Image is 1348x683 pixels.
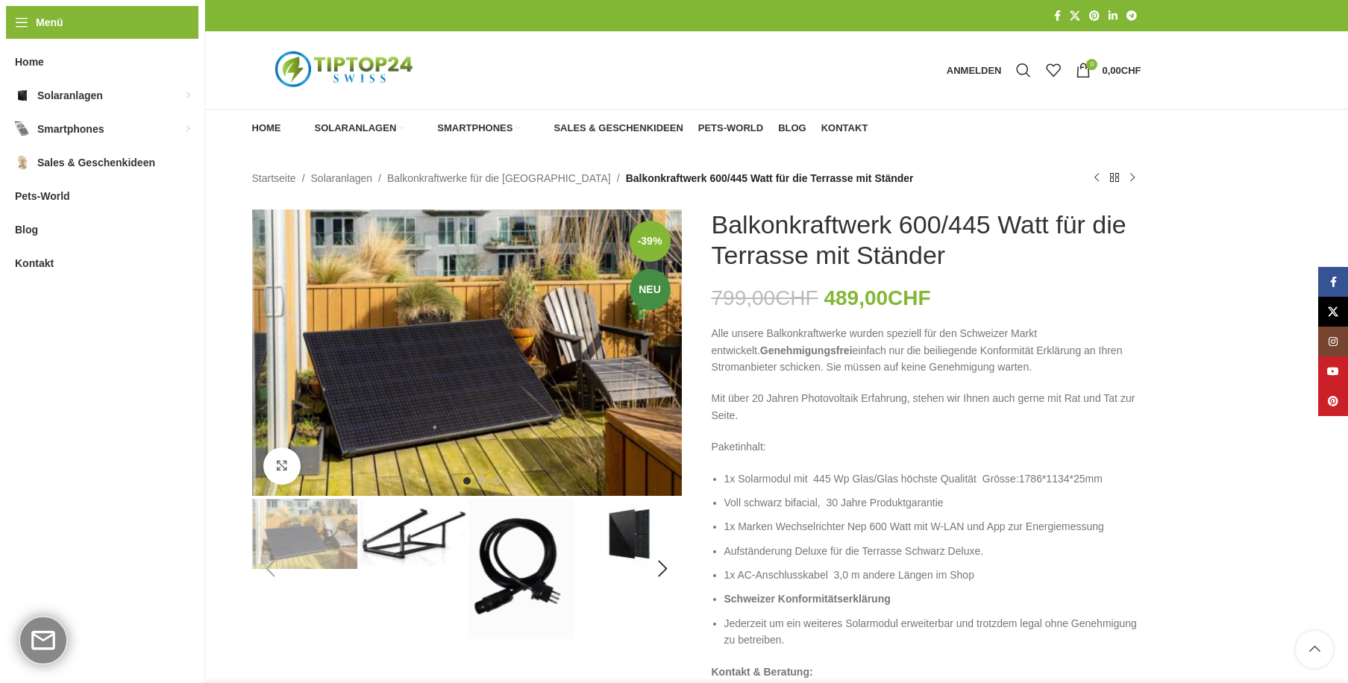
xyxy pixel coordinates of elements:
[251,499,359,569] div: 1 / 8
[252,550,289,588] div: Previous slide
[1086,59,1097,70] span: 0
[359,499,467,566] div: 2 / 8
[245,113,876,143] div: Hauptnavigation
[630,221,671,262] span: -39%
[1038,55,1068,85] div: Meine Wunschliste
[724,567,1141,583] li: 1x AC-Anschlusskabel 3,0 m andere Längen im Shop
[535,113,683,143] a: Sales & Geschenkideen
[821,122,868,134] span: Kontakt
[37,82,103,109] span: Solaranlagen
[1296,631,1333,668] a: Scroll to top button
[724,518,1141,535] li: 1x Marken Wechselrichter Nep 600 Watt mit W-LAN und App zur Energiemessung
[821,113,868,143] a: Kontakt
[315,122,397,134] span: Solaranlagen
[577,499,682,569] img: Solarmodul bificial
[493,477,501,485] li: Go to slide 3
[724,494,1141,511] li: Voll schwarz bifacial, 30 Jahre Produktgarantie
[15,183,70,210] span: Pets-World
[1318,267,1348,297] a: Facebook Social Link
[15,155,30,170] img: Sales & Geschenkideen
[1121,65,1141,76] span: CHF
[387,170,611,186] a: Balkonkraftwerke für die [GEOGRAPHIC_DATA]
[15,48,44,75] span: Home
[37,116,104,142] span: Smartphones
[252,210,682,496] img: Steckerkraftwerk für die Terrasse
[1122,6,1141,26] a: Telegram Social Link
[418,122,432,135] img: Smartphones
[778,113,806,143] a: Blog
[1318,356,1348,386] a: YouTube Social Link
[630,269,671,310] span: Neu
[1085,6,1104,26] a: Pinterest Social Link
[724,593,891,605] span: Schweizer Konformitätserklärung
[1104,6,1122,26] a: LinkedIn Social Link
[468,499,574,639] img: Anschlusskabel Wechselrichter
[760,344,853,356] strong: Genehmigungsfrei
[467,499,575,639] div: 3 / 8
[775,286,818,309] span: CHF
[1088,169,1106,187] a: Vorheriges Produkt
[296,122,310,135] img: Solaranlagen
[252,122,281,134] span: Home
[15,216,38,243] span: Blog
[1318,327,1348,356] a: Instagram Social Link
[575,499,683,569] div: 4 / 8
[712,210,1141,271] h1: Balkonkraftwerk 600/445 Watt für die Terrasse mit Ständer
[1009,55,1038,85] a: Suche
[463,477,471,485] li: Go to slide 1
[645,550,682,588] div: Next slide
[712,666,813,678] strong: Kontakt & Beratung:
[724,543,1141,559] li: Aufständerung Deluxe für die Terrasse Schwarz Deluxe.
[311,170,373,186] a: Solaranlagen
[437,122,512,134] span: Smartphones
[712,438,1141,455] p: Paketinhalt:
[1065,6,1085,26] a: X Social Link
[252,113,281,143] a: Home
[418,113,520,143] a: Smartphones
[554,122,683,134] span: Sales & Geschenkideen
[1102,65,1141,76] bdi: 0,00
[252,499,357,569] img: Steckerkraftwerk für die Terrasse
[939,55,1009,85] a: Anmelden
[698,122,763,134] span: Pets-World
[15,250,54,277] span: Kontakt
[724,470,1141,487] li: 1x Solarmodul mit 445 Wp Glas/Glas höchste Qualität Grösse:1786*1134*25mm
[824,286,930,309] bdi: 489,00
[15,88,30,103] img: Solaranlagen
[478,477,486,485] li: Go to slide 2
[252,63,439,75] a: Logo der Website
[626,170,914,186] span: Balkonkraftwerk 600/445 Watt für die Terrasse mit Ständer
[888,286,931,309] span: CHF
[296,113,404,143] a: Solaranlagen
[1050,6,1065,26] a: Facebook Social Link
[712,325,1141,375] p: Alle unsere Balkonkraftwerke wurden speziell für den Schweizer Markt entwickelt. einfach nur die ...
[712,390,1141,424] p: Mit über 20 Jahren Photovoltaik Erfahrung, stehen wir Ihnen auch gerne mit Rat und Tat zur Seite.
[251,210,683,496] div: 1 / 8
[1123,169,1141,187] a: Nächstes Produkt
[535,122,548,135] img: Sales & Geschenkideen
[698,113,763,143] a: Pets-World
[724,615,1141,649] li: Jederzeit um ein weiteres Solarmodul erweiterbar und trotzdem legal ohne Genehmigung zu betreiben.
[947,66,1002,75] span: Anmelden
[1318,297,1348,327] a: X Social Link
[37,149,155,176] span: Sales & Geschenkideen
[252,170,914,186] nav: Breadcrumb
[15,122,30,136] img: Smartphones
[1318,386,1348,416] a: Pinterest Social Link
[252,170,296,186] a: Startseite
[360,499,465,566] img: Deluxe Aufständerung Solarmodul
[712,286,818,309] bdi: 799,00
[778,122,806,134] span: Blog
[1068,55,1148,85] a: 0 0,00CHF
[36,14,63,31] span: Menü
